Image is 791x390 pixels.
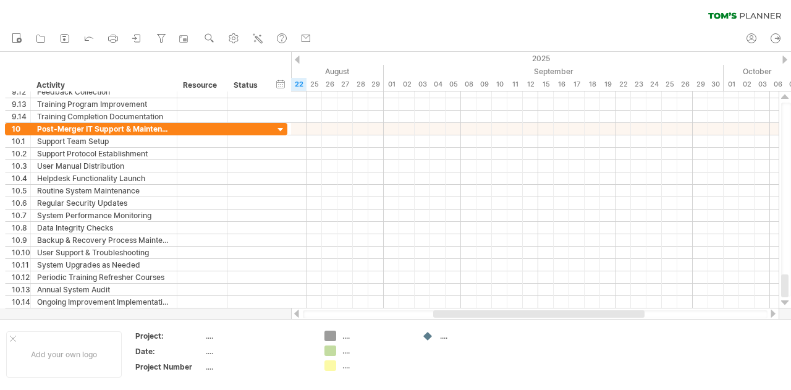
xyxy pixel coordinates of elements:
div: 9.13 [12,98,30,110]
div: 10.5 [12,185,30,197]
div: Status [234,79,261,91]
div: Friday, 3 October 2025 [755,78,770,91]
div: Monday, 8 September 2025 [461,78,476,91]
div: Tuesday, 9 September 2025 [476,78,492,91]
div: System Performance Monitoring [37,210,171,221]
div: 10.1 [12,135,30,147]
div: 10.8 [12,222,30,234]
div: Thursday, 25 September 2025 [662,78,677,91]
div: Wednesday, 27 August 2025 [337,78,353,91]
div: .... [206,331,310,341]
div: User Support & Troubleshooting [37,247,171,258]
div: Friday, 22 August 2025 [291,78,307,91]
div: Support Protocol Establishment [37,148,171,159]
div: Activity [36,79,170,91]
div: 10.6 [12,197,30,209]
div: Tuesday, 30 September 2025 [708,78,724,91]
div: Monday, 22 September 2025 [615,78,631,91]
div: Monday, 15 September 2025 [538,78,554,91]
div: 10.9 [12,234,30,246]
div: Backup & Recovery Process Maintenance [37,234,171,246]
div: Ongoing Improvement Implementation [37,296,171,308]
div: 10.3 [12,160,30,172]
div: 9.14 [12,111,30,122]
div: Monday, 1 September 2025 [384,78,399,91]
div: 10.14 [12,296,30,308]
div: Thursday, 2 October 2025 [739,78,755,91]
div: 9.12 [12,86,30,98]
div: 10.13 [12,284,30,295]
div: Feedback Collection [37,86,171,98]
div: Monday, 6 October 2025 [770,78,785,91]
div: Wednesday, 3 September 2025 [415,78,430,91]
div: 10.11 [12,259,30,271]
div: Support Team Setup [37,135,171,147]
div: Helpdesk Functionality Launch [37,172,171,184]
div: Thursday, 11 September 2025 [507,78,523,91]
div: System Upgrades as Needed [37,259,171,271]
div: Periodic Training Refresher Courses [37,271,171,283]
div: Annual System Audit [37,284,171,295]
div: .... [342,345,410,356]
div: Monday, 25 August 2025 [307,78,322,91]
div: 10.10 [12,247,30,258]
div: Friday, 19 September 2025 [600,78,615,91]
div: Friday, 5 September 2025 [446,78,461,91]
div: .... [206,362,310,372]
div: 10.7 [12,210,30,221]
div: Add your own logo [6,331,122,378]
div: .... [342,331,410,341]
div: .... [342,360,410,371]
div: .... [440,331,507,341]
div: Tuesday, 26 August 2025 [322,78,337,91]
div: Post-Merger IT Support & Maintenance [37,123,171,135]
div: Monday, 29 September 2025 [693,78,708,91]
div: Training Program Improvement [37,98,171,110]
div: User Manual Distribution [37,160,171,172]
div: Thursday, 4 September 2025 [430,78,446,91]
div: Friday, 26 September 2025 [677,78,693,91]
div: Thursday, 28 August 2025 [353,78,368,91]
div: Project Number [135,362,203,372]
div: Wednesday, 24 September 2025 [646,78,662,91]
div: .... [206,346,310,357]
div: Project: [135,331,203,341]
div: Wednesday, 1 October 2025 [724,78,739,91]
div: Data Integrity Checks [37,222,171,234]
div: Thursday, 18 September 2025 [585,78,600,91]
div: Tuesday, 16 September 2025 [554,78,569,91]
div: Training Completion Documentation [37,111,171,122]
div: 10.4 [12,172,30,184]
div: Friday, 12 September 2025 [523,78,538,91]
div: Regular Security Updates [37,197,171,209]
div: Wednesday, 17 September 2025 [569,78,585,91]
div: September 2025 [384,65,724,78]
div: Wednesday, 10 September 2025 [492,78,507,91]
div: Friday, 29 August 2025 [368,78,384,91]
div: Routine System Maintenance [37,185,171,197]
div: Date: [135,346,203,357]
div: 10.12 [12,271,30,283]
div: 10.2 [12,148,30,159]
div: Tuesday, 23 September 2025 [631,78,646,91]
div: Resource [183,79,221,91]
div: 10 [12,123,30,135]
div: Tuesday, 2 September 2025 [399,78,415,91]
